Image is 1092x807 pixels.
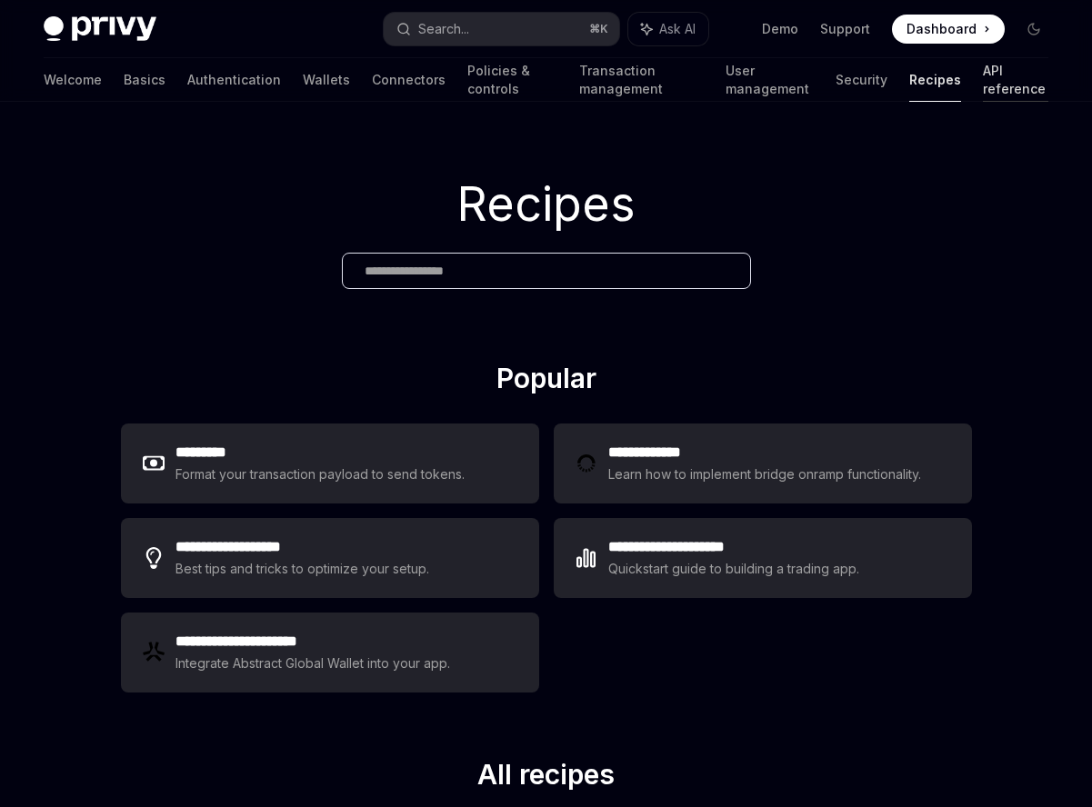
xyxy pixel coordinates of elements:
[121,423,539,503] a: **** ****Format your transaction payload to send tokens.
[726,58,814,102] a: User management
[554,423,972,503] a: **** **** ***Learn how to implement bridge onramp functionality.
[384,13,620,45] button: Search...⌘K
[983,58,1048,102] a: API reference
[579,58,704,102] a: Transaction management
[608,463,927,485] div: Learn how to implement bridge onramp functionality.
[909,58,961,102] a: Recipes
[303,58,350,102] a: Wallets
[124,58,165,102] a: Basics
[187,58,281,102] a: Authentication
[44,16,156,42] img: dark logo
[372,58,446,102] a: Connectors
[175,463,466,485] div: Format your transaction payload to send tokens.
[762,20,798,38] a: Demo
[467,58,557,102] a: Policies & controls
[659,20,696,38] span: Ask AI
[121,362,972,402] h2: Popular
[175,653,452,674] div: Integrate Abstract Global Wallet into your app.
[608,558,860,580] div: Quickstart guide to building a trading app.
[589,22,608,36] span: ⌘ K
[836,58,887,102] a: Security
[121,758,972,798] h2: All recipes
[892,15,1005,44] a: Dashboard
[44,58,102,102] a: Welcome
[1019,15,1048,44] button: Toggle dark mode
[418,18,469,40] div: Search...
[907,20,977,38] span: Dashboard
[820,20,870,38] a: Support
[628,13,708,45] button: Ask AI
[175,558,432,580] div: Best tips and tricks to optimize your setup.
